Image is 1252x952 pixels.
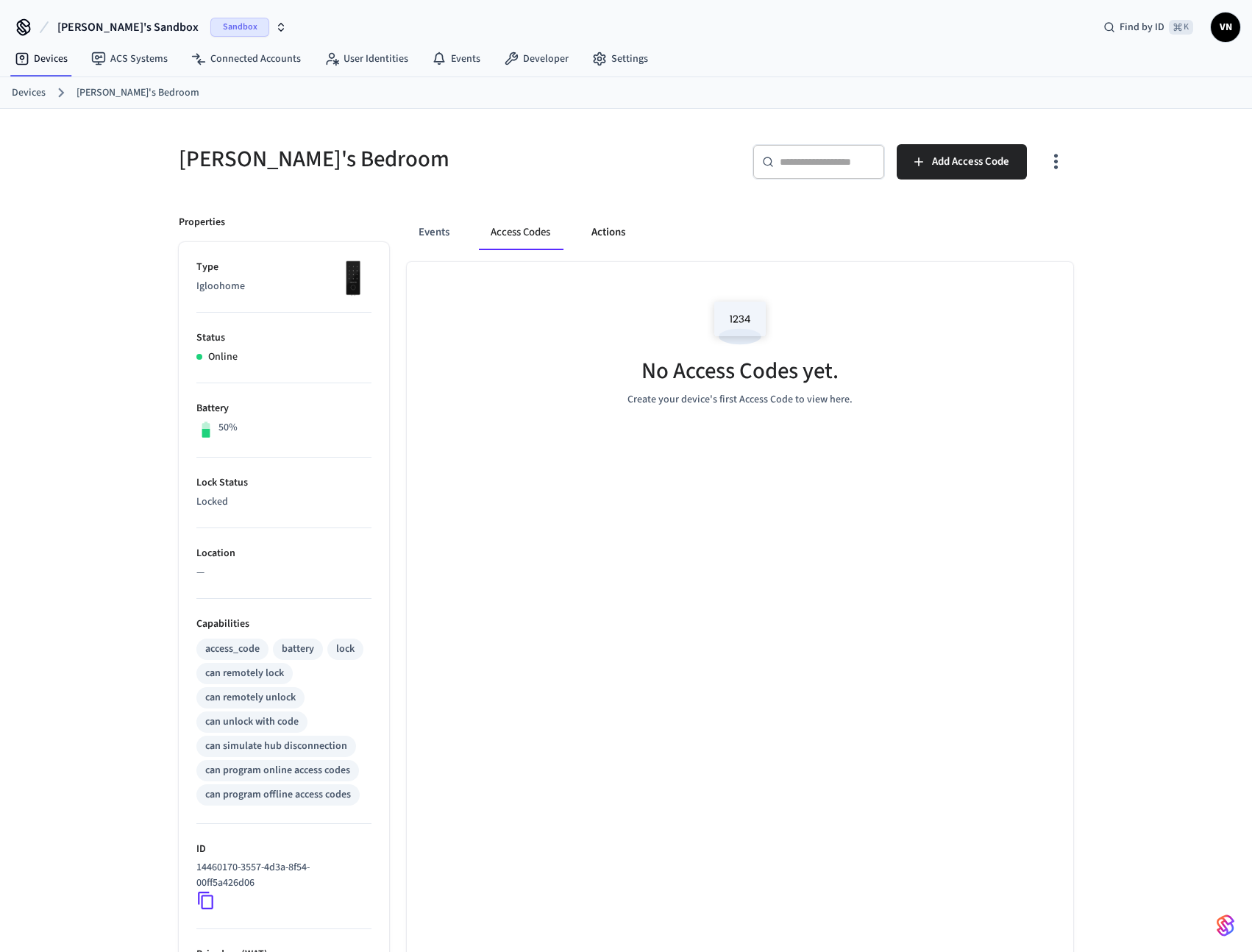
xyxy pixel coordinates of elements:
[179,215,225,230] p: Properties
[282,642,314,657] div: battery
[3,46,79,72] a: Devices
[335,260,371,296] img: igloohome_deadbolt_2e
[196,617,371,632] p: Capabilities
[707,291,773,354] img: Access Codes Empty State
[336,642,355,657] div: lock
[196,860,366,891] p: 14460170-3557-4d3a-8f54-00ff5a426d06
[196,330,371,346] p: Status
[196,565,371,580] p: —
[932,152,1009,171] span: Add Access Code
[1092,14,1205,40] div: Find by ID⌘ K
[205,787,351,803] div: can program offline access codes
[196,546,371,561] p: Location
[1217,914,1234,937] img: SeamLogoGradient.69752ec5.svg
[205,666,284,681] div: can remotely lock
[492,46,580,72] a: Developer
[580,215,637,250] button: Actions
[196,842,371,857] p: ID
[407,215,1073,250] div: ant example
[179,144,617,174] h5: [PERSON_NAME]'s Bedroom
[77,85,199,101] a: [PERSON_NAME]'s Bedroom
[580,46,660,72] a: Settings
[205,763,350,778] div: can program online access codes
[205,714,299,730] div: can unlock with code
[196,260,371,275] p: Type
[479,215,562,250] button: Access Codes
[12,85,46,101] a: Devices
[218,420,238,436] p: 50%
[196,279,371,294] p: Igloohome
[1120,20,1164,35] span: Find by ID
[79,46,179,72] a: ACS Systems
[1169,20,1193,35] span: ⌘ K
[196,494,371,510] p: Locked
[205,642,260,657] div: access_code
[210,18,269,37] span: Sandbox
[205,690,296,706] div: can remotely unlock
[1211,13,1240,42] button: VN
[420,46,492,72] a: Events
[196,401,371,416] p: Battery
[897,144,1027,180] button: Add Access Code
[196,475,371,491] p: Lock Status
[313,46,420,72] a: User Identities
[1212,14,1239,40] span: VN
[627,392,853,408] p: Create your device's first Access Code to view here.
[57,18,199,36] span: [PERSON_NAME]'s Sandbox
[407,215,461,250] button: Events
[205,739,347,754] div: can simulate hub disconnection
[641,356,839,386] h5: No Access Codes yet.
[179,46,313,72] a: Connected Accounts
[208,349,238,365] p: Online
